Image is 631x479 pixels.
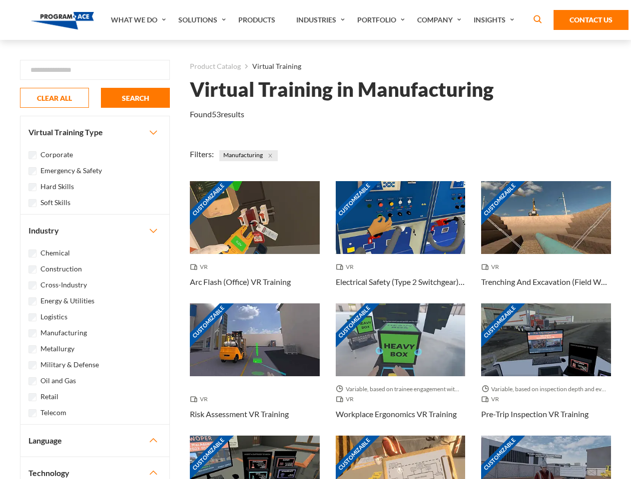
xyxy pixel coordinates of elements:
input: Manufacturing [28,329,36,337]
input: Telecom [28,409,36,417]
a: Customizable Thumbnail - Arc Flash (Office) VR Training VR Arc Flash (Office) VR Training [190,181,320,303]
a: Customizable Thumbnail - Pre-Trip Inspection VR Training Variable, based on inspection depth and ... [481,303,611,436]
button: Industry [20,215,169,246]
p: Found results [190,108,244,120]
h3: Risk Assessment VR Training [190,408,289,420]
a: Customizable Thumbnail - Trenching And Excavation (Field Work) VR Training VR Trenching And Excav... [481,181,611,303]
label: Military & Defense [40,359,99,370]
button: Close [265,150,276,161]
span: VR [481,262,503,272]
h3: Workplace Ergonomics VR Training [336,408,457,420]
li: Virtual Training [241,60,301,73]
a: Contact Us [554,10,629,30]
input: Corporate [28,151,36,159]
button: CLEAR ALL [20,88,89,108]
input: Soft Skills [28,199,36,207]
span: Variable, based on inspection depth and event interaction. [481,384,611,394]
input: Construction [28,265,36,273]
label: Retail [40,391,58,402]
label: Logistics [40,311,67,322]
a: Customizable Thumbnail - Workplace Ergonomics VR Training Variable, based on trainee engagement w... [336,303,466,436]
label: Oil and Gas [40,375,76,386]
label: Energy & Utilities [40,295,94,306]
label: Hard Skills [40,181,74,192]
span: VR [336,262,358,272]
span: VR [190,262,212,272]
input: Oil and Gas [28,377,36,385]
button: Language [20,425,169,457]
input: Cross-Industry [28,281,36,289]
em: 53 [212,109,221,119]
input: Hard Skills [28,183,36,191]
label: Metallurgy [40,343,74,354]
h3: Trenching And Excavation (Field Work) VR Training [481,276,611,288]
a: Customizable Thumbnail - Risk Assessment VR Training VR Risk Assessment VR Training [190,303,320,436]
label: Chemical [40,247,70,258]
input: Chemical [28,249,36,257]
h3: Pre-Trip Inspection VR Training [481,408,589,420]
span: VR [336,394,358,404]
nav: breadcrumb [190,60,611,73]
input: Retail [28,393,36,401]
span: Manufacturing [219,150,278,161]
span: VR [190,394,212,404]
label: Corporate [40,149,73,160]
a: Product Catalog [190,60,241,73]
img: Program-Ace [31,12,94,29]
input: Energy & Utilities [28,297,36,305]
label: Soft Skills [40,197,70,208]
label: Emergency & Safety [40,165,102,176]
h3: Electrical Safety (Type 2 Switchgear) VR Training [336,276,466,288]
label: Telecom [40,407,66,418]
input: Logistics [28,313,36,321]
a: Customizable Thumbnail - Electrical Safety (Type 2 Switchgear) VR Training VR Electrical Safety (... [336,181,466,303]
label: Construction [40,263,82,274]
input: Metallurgy [28,345,36,353]
button: Virtual Training Type [20,116,169,148]
input: Emergency & Safety [28,167,36,175]
h3: Arc Flash (Office) VR Training [190,276,291,288]
span: Variable, based on trainee engagement with exercises. [336,384,466,394]
span: Filters: [190,149,214,159]
span: VR [481,394,503,404]
label: Manufacturing [40,327,87,338]
input: Military & Defense [28,361,36,369]
h1: Virtual Training in Manufacturing [190,81,494,98]
label: Cross-Industry [40,279,87,290]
